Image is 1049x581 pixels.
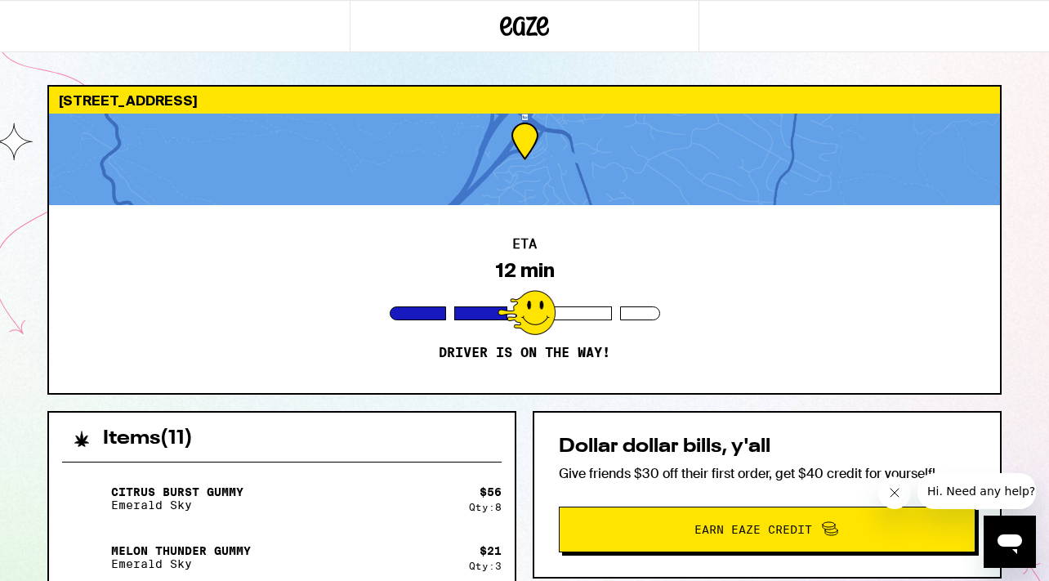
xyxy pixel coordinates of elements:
[469,561,502,571] div: Qty: 3
[111,557,251,570] p: Emerald Sky
[62,476,108,521] img: Citrus Burst Gummy
[469,502,502,512] div: Qty: 8
[512,238,537,251] h2: ETA
[62,534,108,580] img: Melon Thunder Gummy
[480,485,502,498] div: $ 56
[878,476,911,509] iframe: Close message
[111,544,251,557] p: Melon Thunder Gummy
[559,507,975,552] button: Earn Eaze Credit
[103,429,193,449] h2: Items ( 11 )
[559,437,975,457] h2: Dollar dollar bills, y'all
[111,485,243,498] p: Citrus Burst Gummy
[111,498,243,512] p: Emerald Sky
[917,473,1036,509] iframe: Message from company
[559,465,975,482] p: Give friends $30 off their first order, get $40 credit for yourself!
[439,345,610,361] p: Driver is on the way!
[49,87,1000,114] div: [STREET_ADDRESS]
[495,259,555,282] div: 12 min
[480,544,502,557] div: $ 21
[694,524,812,535] span: Earn Eaze Credit
[984,516,1036,568] iframe: Button to launch messaging window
